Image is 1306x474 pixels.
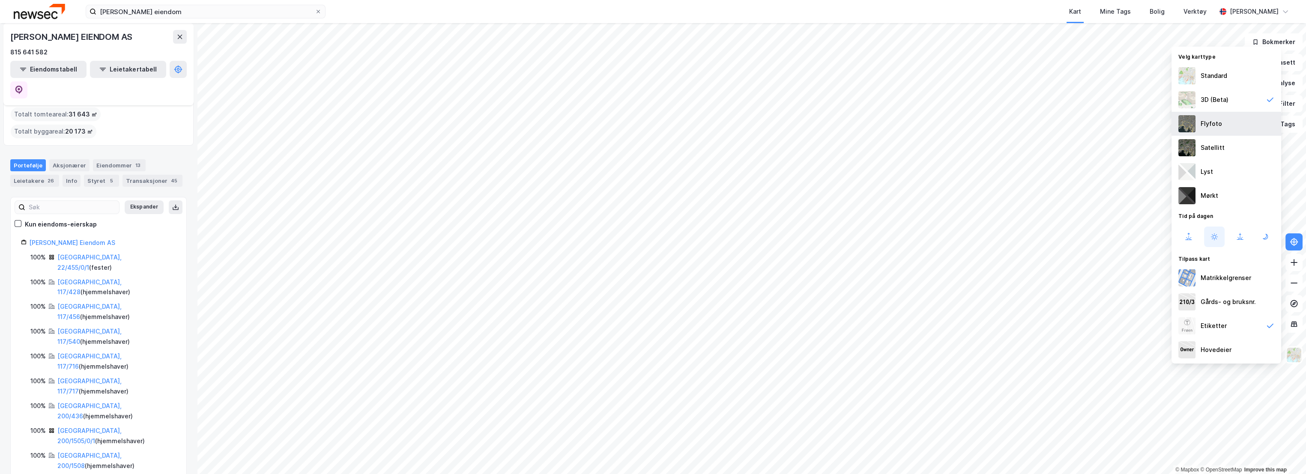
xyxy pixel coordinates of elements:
a: [GEOGRAPHIC_DATA], 200/1505/0/1 [57,427,122,444]
a: [GEOGRAPHIC_DATA], 200/436 [57,402,122,420]
div: ( hjemmelshaver ) [57,301,176,322]
div: Standard [1201,71,1227,81]
div: Hovedeier [1201,345,1231,355]
div: ( hjemmelshaver ) [57,426,176,446]
div: Totalt byggareal : [11,125,96,138]
a: Mapbox [1175,467,1199,473]
span: 20 173 ㎡ [65,126,93,137]
img: nCdM7BzjoCAAAAAElFTkSuQmCC [1178,187,1195,204]
div: Kart [1069,6,1081,17]
div: 100% [30,401,46,411]
div: Aksjonærer [49,159,90,171]
a: [GEOGRAPHIC_DATA], 200/1508 [57,452,122,469]
button: Bokmerker [1245,33,1303,51]
img: cadastreKeys.547ab17ec502f5a4ef2b.jpeg [1178,293,1195,310]
div: 45 [169,176,179,185]
div: [PERSON_NAME] EIENDOM AS [10,30,134,44]
div: 13 [134,161,142,170]
div: ( hjemmelshaver ) [57,351,176,372]
a: [GEOGRAPHIC_DATA], 117/428 [57,278,122,296]
button: Tags [1263,116,1303,133]
img: Z [1286,347,1302,363]
a: OpenStreetMap [1200,467,1242,473]
div: ( hjemmelshaver ) [57,326,176,347]
div: Leietakere [10,175,59,187]
div: 100% [30,376,46,386]
div: Tid på dagen [1172,208,1281,223]
div: Kun eiendoms-eierskap [25,219,97,230]
div: Verktøy [1183,6,1207,17]
div: 5 [107,176,116,185]
div: 100% [30,450,46,461]
a: [PERSON_NAME] Eiendom AS [29,239,115,246]
div: Info [63,175,81,187]
div: Kontrollprogram for chat [1263,433,1306,474]
a: [GEOGRAPHIC_DATA], 117/456 [57,303,122,320]
div: 815 641 582 [10,47,48,57]
div: 3D (Beta) [1201,95,1228,105]
div: 100% [30,277,46,287]
div: Portefølje [10,159,46,171]
img: majorOwner.b5e170eddb5c04bfeeff.jpeg [1178,341,1195,358]
iframe: Chat Widget [1263,433,1306,474]
div: Mine Tags [1100,6,1131,17]
div: Velg karttype [1172,48,1281,64]
div: ( hjemmelshaver ) [57,277,176,298]
div: 100% [30,326,46,337]
a: [GEOGRAPHIC_DATA], 22/455/0/1 [57,253,122,271]
img: Z [1178,115,1195,132]
input: Søk [25,201,119,214]
div: ( hjemmelshaver ) [57,450,176,471]
div: 100% [30,252,46,262]
div: ( hjemmelshaver ) [57,401,176,421]
img: Z [1178,317,1195,334]
div: Tilpass kart [1172,250,1281,266]
div: Mørkt [1201,191,1218,201]
div: Etiketter [1201,321,1227,331]
div: Styret [84,175,119,187]
img: cadastreBorders.cfe08de4b5ddd52a10de.jpeg [1178,269,1195,286]
button: Leietakertabell [90,61,166,78]
div: ( fester ) [57,252,176,273]
div: 100% [30,301,46,312]
div: Lyst [1201,167,1213,177]
img: newsec-logo.f6e21ccffca1b3a03d2d.png [14,4,65,19]
button: Eiendomstabell [10,61,87,78]
a: [GEOGRAPHIC_DATA], 117/717 [57,377,122,395]
a: Improve this map [1244,467,1287,473]
button: Filter [1261,95,1303,112]
img: Z [1178,67,1195,84]
div: Totalt tomteareal : [11,107,101,121]
span: 31 643 ㎡ [69,109,97,119]
a: [GEOGRAPHIC_DATA], 117/716 [57,352,122,370]
img: luj3wr1y2y3+OchiMxRmMxRlscgabnMEmZ7DJGWxyBpucwSZnsMkZbHIGm5zBJmewyRlscgabnMEmZ7DJGWxyBpucwSZnsMkZ... [1178,163,1195,180]
div: Eiendommer [93,159,146,171]
div: 26 [46,176,56,185]
div: Flyfoto [1201,119,1222,129]
a: [GEOGRAPHIC_DATA], 117/540 [57,328,122,345]
div: [PERSON_NAME] [1230,6,1279,17]
div: Gårds- og bruksnr. [1201,297,1256,307]
div: ( hjemmelshaver ) [57,376,176,396]
input: Søk på adresse, matrikkel, gårdeiere, leietakere eller personer [96,5,315,18]
button: Ekspander [125,200,164,214]
div: Transaksjoner [123,175,182,187]
img: 9k= [1178,139,1195,156]
div: 100% [30,351,46,361]
img: Z [1178,91,1195,108]
div: Matrikkelgrenser [1201,273,1251,283]
div: 100% [30,426,46,436]
div: Bolig [1150,6,1165,17]
div: Satellitt [1201,143,1225,153]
